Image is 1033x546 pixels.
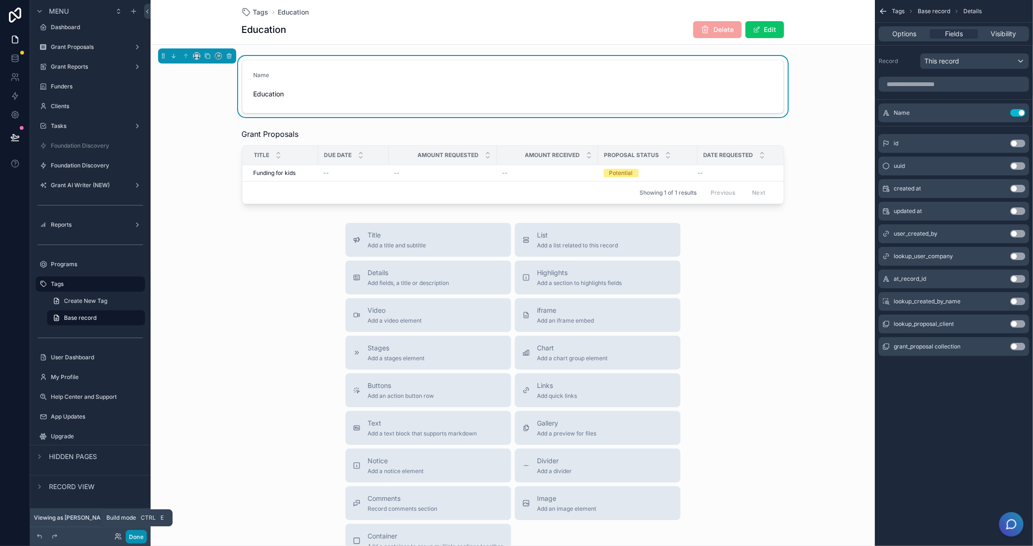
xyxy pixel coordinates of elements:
button: ChartAdd a chart group element [515,336,681,370]
a: Upgrade [36,429,145,444]
span: Comments [368,494,438,503]
span: List [537,230,618,240]
span: Visibility [991,29,1016,39]
span: Showing 1 of 1 results [640,189,697,197]
span: Menu [49,7,69,16]
label: My Profile [51,373,143,381]
label: Grant Proposals [51,43,130,51]
span: lookup_proposal_client [894,320,954,328]
span: Education [278,8,309,17]
button: HighlightsAdd a section to highlights fields [515,261,681,294]
span: uuid [894,162,905,170]
span: Add fields, a title or description [368,279,449,287]
button: StagesAdd a stages element [345,336,511,370]
button: TextAdd a text block that supports markdown [345,411,511,445]
span: Image [537,494,597,503]
span: Viewing as [PERSON_NAME] [34,514,111,522]
a: Funders [36,79,145,94]
span: Add a text block that supports markdown [368,430,477,437]
label: Grant AI Writer (NEW) [51,182,130,189]
button: ImageAdd an image element [515,486,681,520]
label: User Dashboard [51,354,143,361]
span: id [894,140,898,147]
button: ListAdd a list related to this record [515,223,681,257]
span: Tags [253,8,269,17]
span: Highlights [537,268,622,277]
span: Base record [918,8,950,15]
span: Name [894,109,910,117]
label: Dashboard [51,24,143,31]
span: Title [368,230,426,240]
label: Programs [51,261,143,268]
span: Details [963,8,982,15]
span: Container [368,531,504,541]
a: Foundation Discovery [36,138,145,153]
span: Links [537,381,577,390]
span: at_record_id [894,275,926,283]
a: Foundation Discovery [36,158,145,173]
span: Video [368,306,422,315]
label: Tasks [51,122,130,130]
span: Amount Received [525,151,580,159]
button: CommentsRecord comments section [345,486,511,520]
span: Add a divider [537,467,572,475]
a: Tags [36,277,145,292]
span: Due Date [324,151,352,159]
span: Text [368,419,477,428]
span: Amount Requested [418,151,479,159]
span: Base record [64,314,96,322]
span: Add a notice element [368,467,424,475]
a: Tasks [36,119,145,134]
a: Grant Reports [36,59,145,74]
button: TitleAdd a title and subtitle [345,223,511,257]
span: Add a preview for files [537,430,597,437]
span: Record comments section [368,505,438,513]
a: Grant AI Writer (NEW) [36,178,145,193]
a: My Profile [36,370,145,385]
span: Title [254,151,270,159]
a: Base record [47,310,145,325]
span: Date Requested [704,151,753,159]
span: Record view [49,482,95,491]
label: Funders [51,83,143,90]
button: VideoAdd a video element [345,298,511,332]
button: Done [126,530,147,544]
span: Add quick links [537,392,577,400]
label: Upgrade [51,433,143,440]
span: Add a stages element [368,355,425,362]
a: Help Center and Support [36,389,145,404]
span: Proposal Status [604,151,659,159]
span: Fields [945,29,963,39]
span: Add an action button row [368,392,434,400]
span: Chart [537,343,608,353]
button: This record [920,53,1029,69]
a: User Dashboard [36,350,145,365]
span: Create New Tag [64,297,107,305]
span: Add a title and subtitle [368,242,426,249]
label: App Updates [51,413,143,420]
span: Notice [368,456,424,466]
h1: Education [242,23,287,36]
span: Stages [368,343,425,353]
button: iframeAdd an iframe embed [515,298,681,332]
span: grant_proposal collection [894,343,961,350]
span: created at [894,185,921,192]
label: Grant Reports [51,63,130,71]
span: Build mode [106,514,136,522]
a: Reports [36,217,145,232]
span: Education [254,89,509,99]
label: Reports [51,221,130,229]
label: Record [879,57,916,65]
button: GalleryAdd a preview for files [515,411,681,445]
span: Options [892,29,916,39]
span: iframe [537,306,594,315]
span: E [159,514,166,522]
span: Gallery [537,419,597,428]
span: Buttons [368,381,434,390]
a: Tags [242,8,269,17]
span: Divider [537,456,572,466]
span: This record [924,56,959,66]
button: DetailsAdd fields, a title or description [345,261,511,294]
span: Add a section to highlights fields [537,279,622,287]
span: Ctrl [140,513,157,522]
